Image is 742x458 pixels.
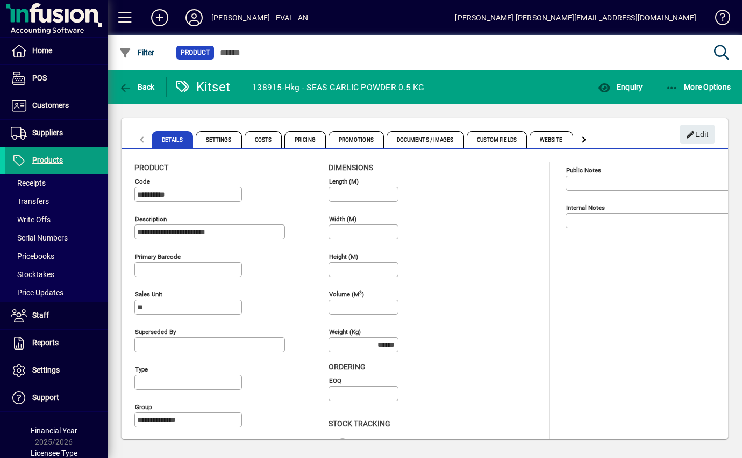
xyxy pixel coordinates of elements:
mat-label: Length (m) [329,178,359,185]
div: v 4.0.25 [30,17,53,26]
mat-label: Group [135,403,152,411]
button: Filter [116,43,158,62]
img: logo_orange.svg [17,17,26,26]
span: Financial Year [31,426,77,435]
mat-label: EOQ [329,377,341,384]
span: Serial Numbers [11,234,68,242]
span: Website [530,131,573,148]
div: [PERSON_NAME] [PERSON_NAME][EMAIL_ADDRESS][DOMAIN_NAME] [455,9,696,26]
mat-label: Public Notes [566,166,601,174]
button: Add [142,8,177,27]
div: Domain Overview [41,63,96,70]
span: Home [32,46,52,55]
span: Edit [686,126,709,143]
a: POS [5,65,108,92]
mat-label: Primary barcode [135,253,181,260]
mat-label: Volume (m ) [329,290,364,298]
mat-label: Superseded by [135,328,176,336]
span: Product [181,47,210,58]
a: Price Updates [5,283,108,302]
a: Transfers [5,192,108,210]
span: Stocktakes [11,270,54,279]
div: 138915-Hkg - SEAS GARLIC POWDER 0.5 KG [252,79,425,96]
img: tab_keywords_by_traffic_grey.svg [107,62,116,71]
button: Profile [177,8,211,27]
mat-label: Type [135,366,148,373]
span: Costs [245,131,282,148]
a: Stocktakes [5,265,108,283]
span: Transfers [11,197,49,206]
span: Pricebooks [11,252,54,260]
img: website_grey.svg [17,28,26,37]
mat-label: Code [135,178,150,185]
sup: 3 [359,289,362,295]
span: Dimensions [329,163,373,172]
a: Write Offs [5,210,108,229]
div: Domain: [DOMAIN_NAME] [28,28,118,37]
span: Stock Tracking [329,419,390,428]
a: Reports [5,330,108,357]
button: Enquiry [595,77,645,97]
button: Edit [680,125,715,144]
span: Pricing [284,131,326,148]
span: Promotions [329,131,384,148]
a: Pricebooks [5,247,108,265]
span: Settings [196,131,242,148]
span: Reports [32,338,59,347]
div: Keywords by Traffic [119,63,181,70]
a: Support [5,384,108,411]
mat-label: Sales unit [135,290,162,298]
span: Licensee Type [31,449,77,457]
span: Suppliers [32,128,63,137]
span: Staff [32,311,49,319]
div: [PERSON_NAME] - EVAL -AN [211,9,308,26]
button: Back [116,77,158,97]
span: POS [32,74,47,82]
span: Ordering [329,362,366,371]
a: Knowledge Base [707,2,729,37]
span: Documents / Images [387,131,464,148]
span: Products [32,156,63,164]
img: tab_domain_overview_orange.svg [29,62,38,71]
mat-label: Internal Notes [566,204,605,212]
span: Back [119,83,155,91]
span: Receipts [11,179,46,187]
a: Receipts [5,174,108,192]
mat-label: Height (m) [329,253,358,260]
a: Customers [5,92,108,119]
span: Filter [119,48,155,57]
button: More Options [663,77,734,97]
span: Product [134,163,168,172]
mat-label: Weight (Kg) [329,328,361,336]
a: Home [5,38,108,64]
a: Settings [5,357,108,384]
span: Custom Fields [467,131,527,148]
a: Suppliers [5,120,108,147]
span: Settings [32,366,60,374]
a: Serial Numbers [5,229,108,247]
span: Details [152,131,193,148]
div: Kitset [175,78,231,96]
span: Enquiry [598,83,643,91]
span: Support [32,393,59,402]
mat-label: Width (m) [329,215,356,223]
span: More Options [666,83,731,91]
span: Price Updates [11,288,63,297]
mat-label: Description [135,215,167,223]
a: Staff [5,302,108,329]
span: Write Offs [11,215,51,224]
app-page-header-button: Back [108,77,167,97]
span: Customers [32,101,69,110]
